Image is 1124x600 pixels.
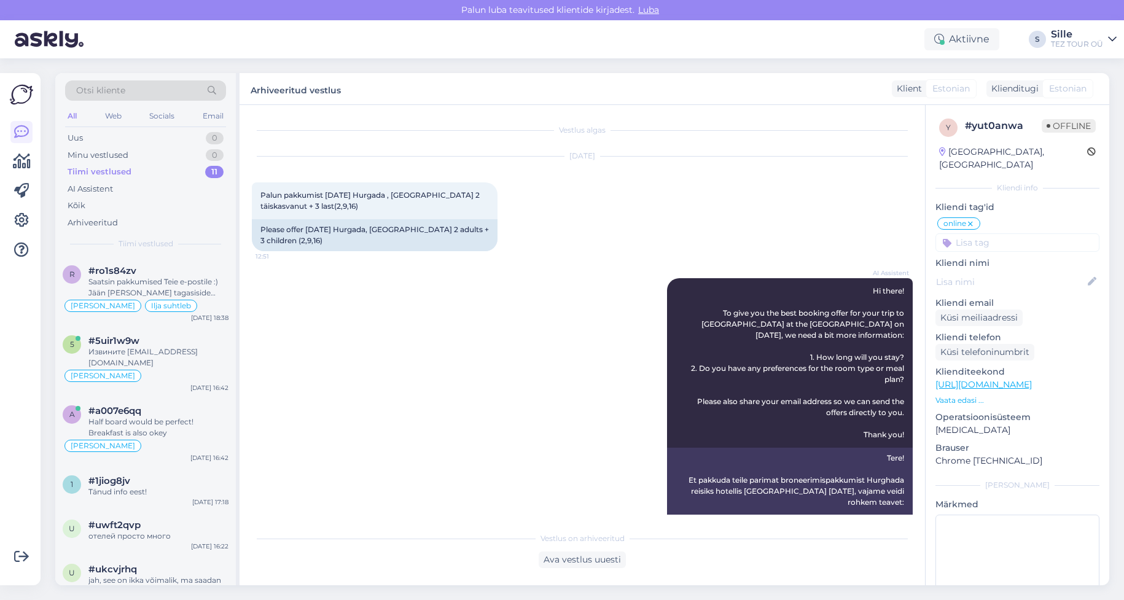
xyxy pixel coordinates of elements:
p: Märkmed [935,498,1099,511]
div: Klient [892,82,922,95]
div: # yut0anwa [965,119,1042,133]
span: r [69,270,75,279]
div: [DATE] 16:22 [191,542,228,551]
div: TEZ TOUR OÜ [1051,39,1103,49]
div: [GEOGRAPHIC_DATA], [GEOGRAPHIC_DATA] [939,146,1087,171]
div: Saatsin pakkumised Teie e-postile :) Jään [PERSON_NAME] tagasiside ootama [88,276,228,298]
span: AI Assistent [863,268,909,278]
div: [DATE] 16:42 [190,453,228,462]
div: All [65,108,79,124]
span: Ilja suhtleb [151,302,191,310]
span: #1jiog8jv [88,475,130,486]
div: Küsi telefoninumbrit [935,344,1034,360]
p: Operatsioonisüsteem [935,411,1099,424]
div: отелей просто много [88,531,228,542]
span: Estonian [932,82,970,95]
div: Sille [1051,29,1103,39]
span: Estonian [1049,82,1087,95]
div: 0 [206,149,224,162]
div: Arhiveeritud [68,217,118,229]
span: a [69,410,75,419]
div: Web [103,108,124,124]
div: Socials [147,108,177,124]
input: Lisa tag [935,233,1099,252]
span: #a007e6qq [88,405,141,416]
img: Askly Logo [10,83,33,106]
span: [PERSON_NAME] [71,372,135,380]
span: Otsi kliente [76,84,125,97]
div: [PERSON_NAME] [935,480,1099,491]
div: Minu vestlused [68,149,128,162]
p: Brauser [935,442,1099,454]
div: Aktiivne [924,28,999,50]
div: Küsi meiliaadressi [935,310,1023,326]
div: Tänud info eest! [88,486,228,497]
div: Kõik [68,200,85,212]
span: #uwft2qvp [88,520,141,531]
p: Chrome [TECHNICAL_ID] [935,454,1099,467]
div: Kliendi info [935,182,1099,193]
div: [DATE] 18:38 [191,313,228,322]
div: Half board would be perfect! Breakfast is also okey [88,416,228,438]
span: u [69,568,75,577]
div: [DATE] [252,150,913,162]
span: Vestlus on arhiveeritud [541,533,625,544]
div: jah, see on ikka võimalik, ma saadan teile pakkumine [88,575,228,597]
p: Klienditeekond [935,365,1099,378]
div: AI Assistent [68,183,113,195]
a: [URL][DOMAIN_NAME] [935,379,1032,390]
div: Uus [68,132,83,144]
p: Kliendi nimi [935,257,1099,270]
p: [MEDICAL_DATA] [935,424,1099,437]
span: y [946,123,951,132]
label: Arhiveeritud vestlus [251,80,341,97]
span: Luba [634,4,663,15]
div: S [1029,31,1046,48]
span: Palun pakkumist [DATE] Hurgada , [GEOGRAPHIC_DATA] 2 täiskasvanut + 3 last(2,9,16) [260,190,482,211]
div: [DATE] 16:42 [190,383,228,392]
p: Kliendi telefon [935,331,1099,344]
div: Извините [EMAIL_ADDRESS][DOMAIN_NAME] [88,346,228,368]
span: #ro1s84zv [88,265,136,276]
div: Klienditugi [986,82,1039,95]
span: [PERSON_NAME] [71,442,135,450]
div: [DATE] 17:18 [192,497,228,507]
input: Lisa nimi [936,275,1085,289]
span: #ukcvjrhq [88,564,137,575]
div: Ava vestlus uuesti [539,551,626,568]
span: online [943,220,966,227]
p: Vaata edasi ... [935,395,1099,406]
span: Offline [1042,119,1096,133]
p: Kliendi tag'id [935,201,1099,214]
div: 11 [205,166,224,178]
div: Tiimi vestlused [68,166,131,178]
span: 5 [70,340,74,349]
span: [PERSON_NAME] [71,302,135,310]
div: 0 [206,132,224,144]
span: #5uir1w9w [88,335,139,346]
span: 1 [71,480,73,489]
div: Please offer [DATE] Hurgada, [GEOGRAPHIC_DATA] 2 adults + 3 children (2,9,16) [252,219,498,251]
span: Tiimi vestlused [119,238,173,249]
div: Vestlus algas [252,125,913,136]
p: Kliendi email [935,297,1099,310]
div: Email [200,108,226,124]
span: u [69,524,75,533]
a: SilleTEZ TOUR OÜ [1051,29,1117,49]
span: 12:51 [256,252,302,261]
